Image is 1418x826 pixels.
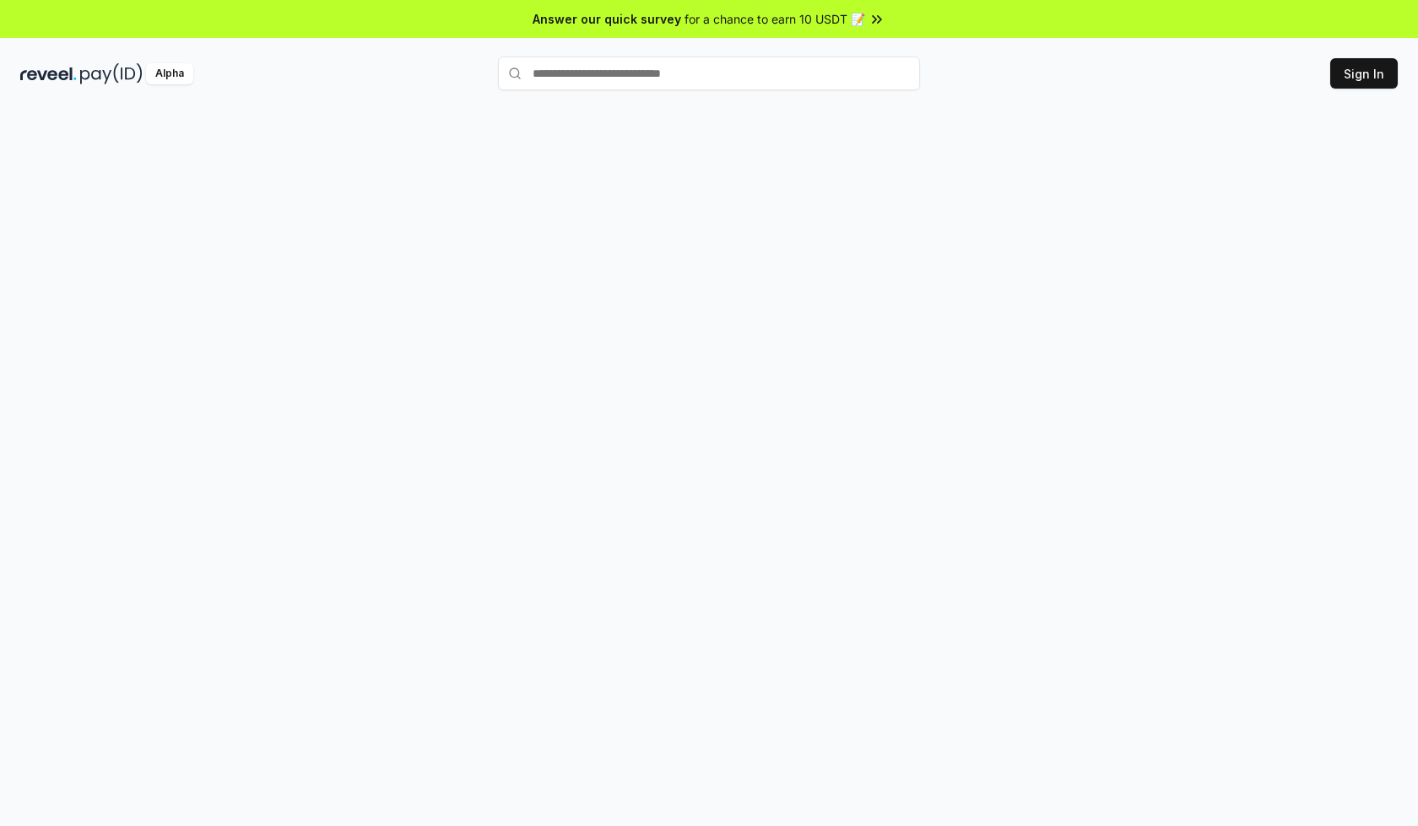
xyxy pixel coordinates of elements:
[146,63,193,84] div: Alpha
[20,63,77,84] img: reveel_dark
[1330,58,1398,89] button: Sign In
[685,10,865,28] span: for a chance to earn 10 USDT 📝
[80,63,143,84] img: pay_id
[533,10,681,28] span: Answer our quick survey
